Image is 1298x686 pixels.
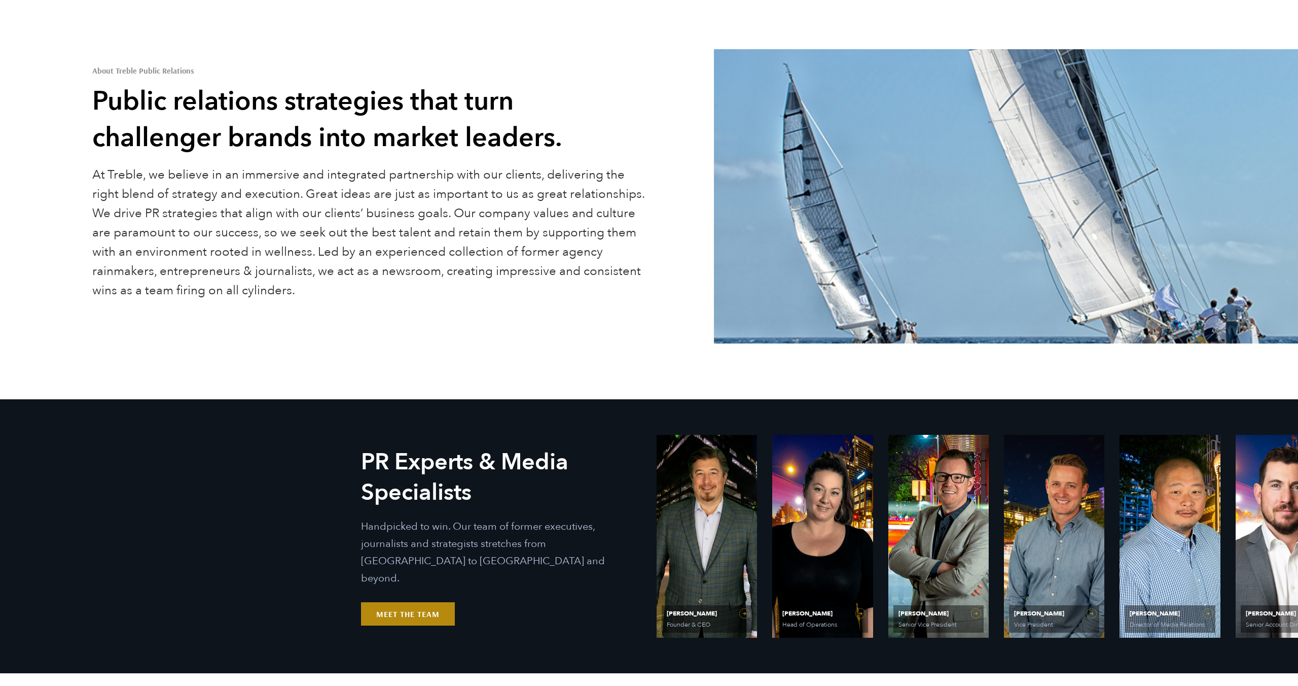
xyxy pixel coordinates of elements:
a: View Bio for Ethan Parker [657,435,757,638]
span: Founder & CEO [667,622,745,628]
h2: Public relations strategies that turn challenger brands into market leaders. [92,83,646,156]
span: [PERSON_NAME] [1014,610,1094,616]
span: [PERSON_NAME] [898,610,979,616]
span: [PERSON_NAME] [1130,610,1210,616]
span: Director of Media Relations [1130,622,1208,628]
h2: PR Experts & Media Specialists [361,447,641,508]
span: [PERSON_NAME] [667,610,747,616]
a: View Bio for Matt Grant [888,435,989,638]
p: At Treble, we believe in an immersive and integrated partnership with our clients, delivering the... [92,165,646,300]
span: Head of Operations [782,622,860,628]
a: View Bio for Olivia Gardner [772,435,873,638]
a: View Bio for Will Kruisbrink [1004,435,1104,638]
p: Handpicked to win. Our team of former executives, journalists and strategists stretches from [GEO... [361,518,641,587]
a: View Bio for Jin Woo [1120,435,1220,638]
h1: About Treble Public Relations [92,66,646,75]
span: [PERSON_NAME] [782,610,862,616]
span: Senior Vice President [898,622,977,628]
a: Meet the Team [361,602,455,626]
span: Vice President [1014,622,1092,628]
